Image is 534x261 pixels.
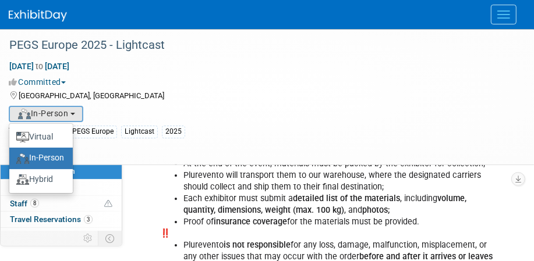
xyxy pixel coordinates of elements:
[183,170,497,193] li: Plurevento will transport them to our warehouse, where the designated carriers should collect and...
[183,193,497,216] li: Each exhibitor must submit a , including , and
[16,132,29,142] img: Format-Virtual.png
[293,194,400,203] b: detailed list of the materials
[9,61,70,71] span: [DATE] [DATE]
[104,199,112,209] span: Potential Scheduling Conflict -- at least one attendee is tagged in another overlapping event.
[69,126,117,138] div: PEGS Europe
[162,126,185,138] div: 2025
[34,62,45,71] span: to
[214,217,287,227] b: insurance coverage
[1,212,122,227] a: Travel Reservations3
[30,199,39,208] span: 8
[15,129,67,145] label: Virtual
[183,216,497,228] li: Proof of for the materials must be provided.
[10,214,93,224] span: Travel Reservations
[84,215,93,224] span: 3
[9,106,519,123] div: Event Format
[1,180,122,195] a: Booth
[9,106,83,122] button: In-Person
[1,196,122,212] a: Staff8
[98,231,122,246] td: Toggle Event Tabs
[15,171,67,188] label: Hybrid
[78,231,98,246] td: Personalize Event Tab Strip
[16,174,29,185] img: Format-Hybrid.png
[5,35,511,56] div: PEGS Europe 2025 - Lightcast
[183,194,466,215] b: volume, quantity, dimensions, weight (max. 100 kg)
[16,153,29,164] img: Format-InPerson.png
[491,5,517,24] button: Menu
[17,109,69,118] span: In-Person
[224,240,291,250] b: is not responsible
[19,91,164,100] span: [GEOGRAPHIC_DATA], [GEOGRAPHIC_DATA]
[10,199,39,208] span: Staff
[1,163,122,179] a: Event Information
[121,126,158,138] div: Lightcast
[9,76,70,88] button: Committed
[9,10,67,22] img: ExhibitDay
[362,205,390,215] b: photos;
[15,150,67,166] label: In-Person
